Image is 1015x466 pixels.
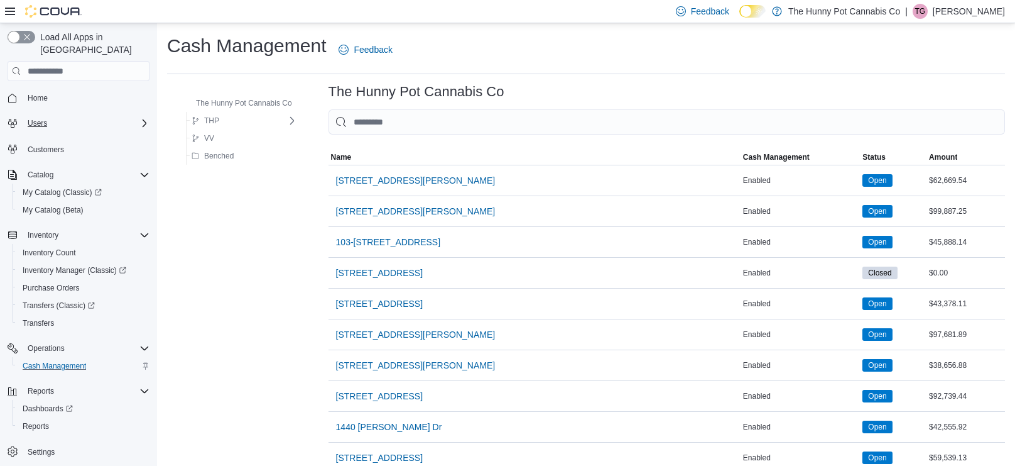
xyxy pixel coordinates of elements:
[187,113,224,128] button: THP
[187,131,219,146] button: VV
[23,90,149,106] span: Home
[23,116,149,131] span: Users
[868,452,886,463] span: Open
[23,205,84,215] span: My Catalog (Beta)
[28,447,55,457] span: Settings
[336,297,423,310] span: [STREET_ADDRESS]
[18,245,81,260] a: Inventory Count
[18,358,91,374] a: Cash Management
[926,150,1005,165] button: Amount
[23,116,52,131] button: Users
[3,382,155,400] button: Reports
[862,152,886,162] span: Status
[926,358,1005,373] div: $38,656.88
[926,204,1005,219] div: $99,887.25
[868,391,886,402] span: Open
[18,263,131,278] a: Inventory Manager (Classic)
[23,248,76,258] span: Inventory Count
[905,4,908,19] p: |
[331,322,501,347] button: [STREET_ADDRESS][PERSON_NAME]
[334,37,397,62] a: Feedback
[204,133,214,143] span: VV
[862,390,892,402] span: Open
[23,341,70,356] button: Operations
[18,419,54,434] a: Reports
[23,167,149,182] span: Catalog
[3,89,155,107] button: Home
[196,98,292,108] span: The Hunny Pot Cannabis Co
[28,93,48,103] span: Home
[23,421,49,431] span: Reports
[28,118,47,128] span: Users
[18,280,85,296] a: Purchase Orders
[868,236,886,248] span: Open
[331,260,428,286] button: [STREET_ADDRESS]
[862,452,892,464] span: Open
[35,31,149,56] span: Load All Apps in [GEOGRAPHIC_DATA]
[23,361,86,371] span: Cash Management
[915,4,926,19] span: TG
[741,389,860,404] div: Enabled
[336,421,442,433] span: 1440 [PERSON_NAME] Dr
[336,174,496,187] span: [STREET_ADDRESS][PERSON_NAME]
[3,340,155,357] button: Operations
[741,265,860,280] div: Enabled
[862,359,892,372] span: Open
[18,298,100,313] a: Transfers (Classic)
[23,187,102,197] span: My Catalog (Classic)
[167,33,326,58] h1: Cash Management
[336,452,423,464] span: [STREET_ADDRESS]
[331,230,446,255] button: 103-[STREET_ADDRESS]
[328,109,1005,135] input: This is a search bar. As you type, the results lower in the page will automatically filter.
[862,205,892,218] span: Open
[18,316,149,331] span: Transfers
[25,5,82,18] img: Cova
[23,91,53,106] a: Home
[741,296,860,311] div: Enabled
[23,404,73,414] span: Dashboards
[13,184,155,201] a: My Catalog (Classic)
[868,421,886,433] span: Open
[23,167,58,182] button: Catalog
[23,445,60,460] a: Settings
[336,328,496,341] span: [STREET_ADDRESS][PERSON_NAME]
[741,358,860,373] div: Enabled
[18,185,149,200] span: My Catalog (Classic)
[328,150,741,165] button: Name
[331,168,501,193] button: [STREET_ADDRESS][PERSON_NAME]
[28,343,65,353] span: Operations
[868,360,886,371] span: Open
[204,116,219,126] span: THP
[331,414,447,440] button: 1440 [PERSON_NAME] Dr
[741,204,860,219] div: Enabled
[13,357,155,375] button: Cash Management
[13,201,155,219] button: My Catalog (Beta)
[28,170,53,180] span: Catalog
[28,230,58,240] span: Inventory
[23,384,149,399] span: Reports
[913,4,928,19] div: Tania Gonzalez
[3,226,155,244] button: Inventory
[788,4,900,19] p: The Hunny Pot Cannabis Co
[336,267,423,279] span: [STREET_ADDRESS]
[23,228,63,243] button: Inventory
[23,301,95,311] span: Transfers (Classic)
[204,151,234,161] span: Benched
[862,236,892,248] span: Open
[18,202,89,218] a: My Catalog (Beta)
[28,386,54,396] span: Reports
[23,384,59,399] button: Reports
[331,384,428,409] button: [STREET_ADDRESS]
[336,390,423,402] span: [STREET_ADDRESS]
[926,389,1005,404] div: $92,739.44
[18,280,149,296] span: Purchase Orders
[187,148,239,164] button: Benched
[18,316,59,331] a: Transfers
[868,298,886,309] span: Open
[933,4,1005,19] p: [PERSON_NAME]
[926,265,1005,280] div: $0.00
[328,84,504,99] h3: The Hunny Pot Cannabis Co
[926,173,1005,188] div: $62,669.54
[18,401,78,416] a: Dashboards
